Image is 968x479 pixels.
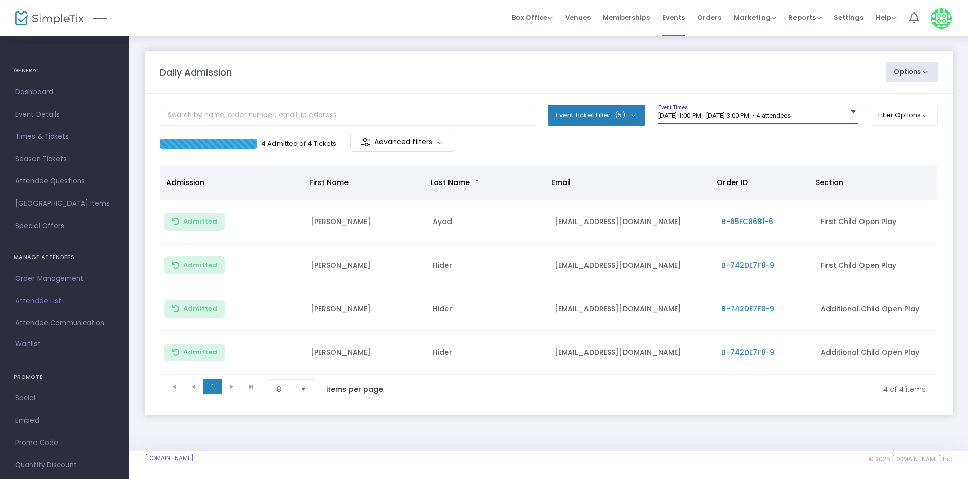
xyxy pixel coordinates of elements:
[296,380,310,399] button: Select
[721,216,773,227] span: B-65FC8681-6
[658,112,791,119] span: [DATE] 1:00 PM - [DATE] 3:00 PM • 4 attendees
[15,86,114,99] span: Dashboard
[697,5,721,30] span: Orders
[160,165,937,375] div: Data table
[473,178,481,187] span: Sortable
[734,13,776,22] span: Marketing
[548,244,715,287] td: [EMAIL_ADDRESS][DOMAIN_NAME]
[721,260,774,270] span: B-742DE7F8-9
[886,62,938,82] button: Options
[512,13,553,22] span: Box Office
[183,261,217,269] span: Admitted
[15,339,41,349] span: Waitlist
[15,294,114,308] span: Attendee List
[15,392,114,405] span: Social
[565,5,591,30] span: Venues
[309,177,349,188] span: First Name
[871,105,938,125] button: Filter Options
[15,436,114,450] span: Promo Code
[14,61,116,81] h4: GENERAL
[183,305,217,313] span: Admitted
[164,256,225,274] button: Admitted
[160,65,232,79] m-panel-title: Daily Admission
[166,177,204,188] span: Admission
[164,344,225,361] button: Admitted
[361,137,371,148] img: filter
[603,5,650,30] span: Memberships
[721,347,774,357] span: B-742DE7F8-9
[261,139,336,149] p: 4 Admitted of 4 Tickets
[160,105,535,126] input: Search by name, order number, email, ip address
[721,304,774,314] span: B-742DE7F8-9
[276,384,292,394] span: 8
[869,455,953,463] span: © 2025 [DOMAIN_NAME] Inc.
[15,459,114,472] span: Quantity Discount
[15,219,114,233] span: Special Offers
[15,175,114,188] span: Attendee Questions
[164,300,225,318] button: Admitted
[427,331,549,375] td: Hider
[815,244,937,287] td: First Child Open Play
[717,177,748,188] span: Order ID
[427,287,549,331] td: Hider
[404,379,926,399] kendo-pager-info: 1 - 4 of 4 items
[14,247,116,268] h4: MANAGE ATTENDEES
[15,272,114,285] span: Order Management
[662,5,685,30] span: Events
[788,13,821,22] span: Reports
[183,348,217,356] span: Admitted
[815,200,937,244] td: First Child Open Play
[431,177,470,188] span: Last Name
[203,379,222,394] span: Page 1
[615,111,625,119] span: (5)
[15,108,114,121] span: Event Details
[304,331,427,375] td: [PERSON_NAME]
[304,244,427,287] td: [PERSON_NAME]
[427,200,549,244] td: Ayad
[183,217,217,226] span: Admitted
[304,287,427,331] td: [PERSON_NAME]
[164,213,225,231] button: Admitted
[350,133,455,152] m-button: Advanced filters
[427,244,549,287] td: Hider
[548,287,715,331] td: [EMAIL_ADDRESS][DOMAIN_NAME]
[15,130,114,143] span: Times & Tickets
[815,331,937,375] td: Additional Child Open Play
[551,177,571,188] span: Email
[816,177,843,188] span: Section
[548,331,715,375] td: [EMAIL_ADDRESS][DOMAIN_NAME]
[548,200,715,244] td: [EMAIL_ADDRESS][DOMAIN_NAME]
[876,13,897,22] span: Help
[15,414,114,427] span: Embed
[548,105,645,125] button: Event Ticket Filter(5)
[15,317,114,330] span: Attendee Communication
[304,200,427,244] td: [PERSON_NAME]
[15,197,114,210] span: [GEOGRAPHIC_DATA] Items
[15,153,114,166] span: Season Tickets
[14,367,116,387] h4: PROMOTE
[834,5,863,30] span: Settings
[326,384,383,394] label: items per page
[145,454,194,462] a: [DOMAIN_NAME]
[815,287,937,331] td: Additional Child Open Play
